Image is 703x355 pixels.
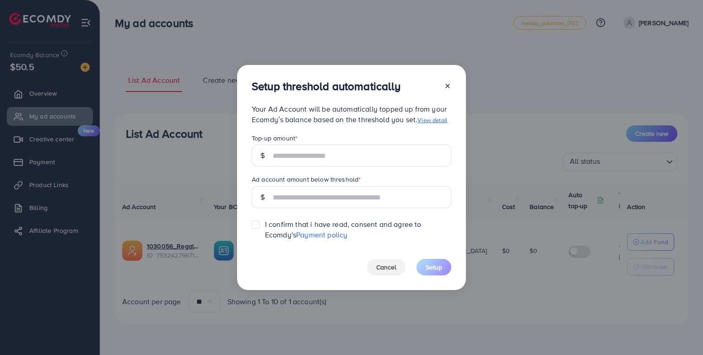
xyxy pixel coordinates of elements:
[252,134,297,143] label: Top-up amount
[265,219,451,240] span: I confirm that i have read, consent and agree to Ecomdy's
[416,259,451,275] button: Setup
[252,175,361,184] label: Ad account amount below threshold
[426,263,442,272] span: Setup
[664,314,696,348] iframe: Chat
[252,80,401,93] h3: Setup threshold automatically
[367,259,406,275] button: Cancel
[252,104,447,124] span: Your Ad Account will be automatically topped up from your Ecomdy’s balance based on the threshold...
[376,263,396,272] span: Cancel
[417,116,447,124] a: View detail
[296,230,347,240] a: Payment policy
